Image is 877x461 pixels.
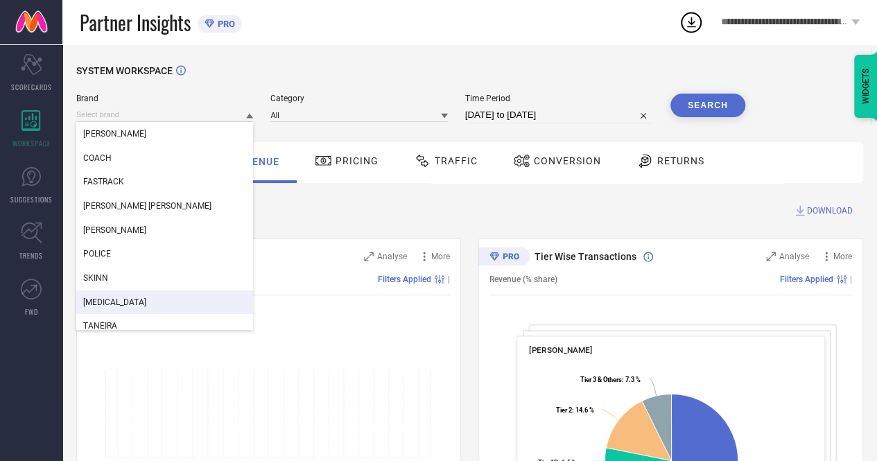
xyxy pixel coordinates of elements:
text: : 7.3 % [580,376,641,383]
span: SKINN [83,273,108,283]
span: [PERSON_NAME] [83,129,146,139]
span: [MEDICAL_DATA] [83,297,146,307]
span: | [850,275,852,284]
span: Returns [657,155,704,166]
span: TRENDS [19,250,43,261]
span: SCORECARDS [11,82,52,92]
span: Analyse [779,252,809,261]
div: ANNE KLEIN [76,122,253,146]
span: Analyse [377,252,407,261]
span: Brand [76,94,253,103]
span: FWD [25,306,38,317]
input: Select brand [76,107,253,122]
span: | [448,275,450,284]
div: Open download list [679,10,704,35]
span: Revenue [232,156,279,167]
span: Filters Applied [378,275,431,284]
span: Conversion [534,155,601,166]
span: SYSTEM WORKSPACE [76,65,173,76]
div: Premium [478,247,530,268]
span: Time Period [465,94,653,103]
span: Partner Insights [80,8,191,37]
div: COACH [76,146,253,170]
span: Filters Applied [780,275,833,284]
span: SUGGESTIONS [10,194,53,205]
span: [PERSON_NAME] [529,345,592,355]
div: TANEIRA [76,314,253,338]
span: COACH [83,153,112,163]
span: [PERSON_NAME] [PERSON_NAME] [83,201,211,211]
span: DOWNLOAD [807,204,853,218]
span: FASTRACK [83,177,124,186]
div: SKINN [76,266,253,290]
span: More [833,252,852,261]
button: Search [670,94,745,117]
tspan: Tier 3 & Others [580,376,622,383]
span: Revenue (% share) [489,275,557,284]
input: Select time period [465,107,653,123]
span: WORKSPACE [12,138,51,148]
span: Pricing [336,155,379,166]
span: More [431,252,450,261]
text: : 14.6 % [555,406,593,414]
div: OLIVIA BURTON LONDON [76,218,253,242]
span: POLICE [83,249,111,259]
span: Traffic [435,155,478,166]
span: [PERSON_NAME] [83,225,146,235]
span: Tier Wise Transactions [535,251,636,262]
div: POLICE [76,242,253,266]
tspan: Tier 2 [555,406,571,414]
div: KENNETH COLE [76,194,253,218]
svg: Zoom [766,252,776,261]
span: Category [270,94,447,103]
svg: Zoom [364,252,374,261]
div: FASTRACK [76,170,253,193]
span: TANEIRA [83,321,117,331]
span: PRO [214,19,235,29]
div: SONATA [76,290,253,314]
